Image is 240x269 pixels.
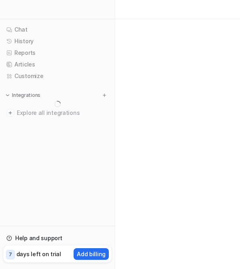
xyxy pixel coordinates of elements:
a: Chat [3,24,112,35]
img: expand menu [5,92,10,98]
a: Help and support [3,233,112,244]
a: Customize [3,70,112,82]
button: Add billing [74,248,109,260]
p: Add billing [77,250,106,258]
button: Integrations [3,91,43,99]
img: menu_add.svg [102,92,107,98]
span: Explore all integrations [17,106,108,119]
a: History [3,36,112,47]
p: days left on trial [16,250,61,258]
a: Reports [3,47,112,58]
a: Articles [3,59,112,70]
p: 7 [9,251,12,258]
a: Explore all integrations [3,107,112,118]
p: Integrations [12,92,40,98]
img: explore all integrations [6,109,14,117]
